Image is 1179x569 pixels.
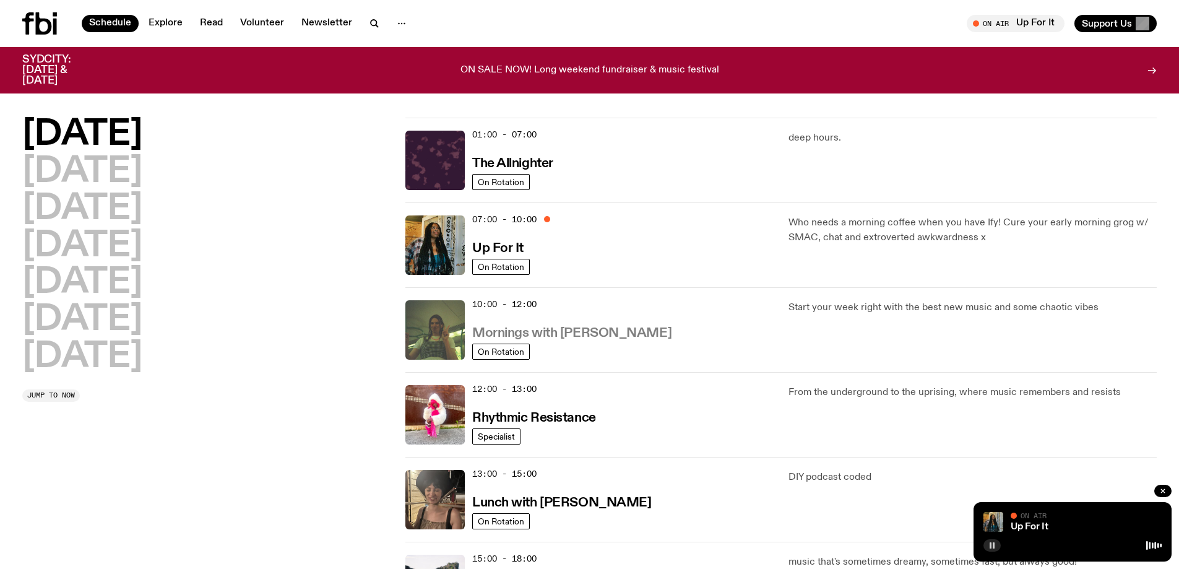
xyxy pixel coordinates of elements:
a: Schedule [82,15,139,32]
a: The Allnighter [472,155,553,170]
a: Newsletter [294,15,360,32]
p: From the underground to the uprising, where music remembers and resists [788,385,1157,400]
img: Attu crouches on gravel in front of a brown wall. They are wearing a white fur coat with a hood, ... [405,385,465,445]
span: Support Us [1082,18,1132,29]
h3: Mornings with [PERSON_NAME] [472,327,672,340]
span: On Rotation [478,262,524,271]
a: Lunch with [PERSON_NAME] [472,494,651,510]
span: 10:00 - 12:00 [472,298,537,310]
h3: Rhythmic Resistance [472,412,596,425]
img: Ify - a Brown Skin girl with black braided twists, looking up to the side with her tongue stickin... [983,512,1003,532]
button: [DATE] [22,118,142,152]
a: On Rotation [472,513,530,529]
button: [DATE] [22,229,142,264]
a: Read [192,15,230,32]
button: On AirUp For It [967,15,1065,32]
p: ON SALE NOW! Long weekend fundraiser & music festival [460,65,719,76]
span: On Rotation [478,177,524,186]
a: Mornings with [PERSON_NAME] [472,324,672,340]
p: deep hours. [788,131,1157,146]
span: 13:00 - 15:00 [472,468,537,480]
p: DIY podcast coded [788,470,1157,485]
button: [DATE] [22,192,142,227]
span: On Rotation [478,347,524,356]
button: [DATE] [22,266,142,300]
h3: Up For It [472,242,524,255]
p: Start your week right with the best new music and some chaotic vibes [788,300,1157,315]
button: [DATE] [22,303,142,337]
a: Specialist [472,428,520,445]
a: Volunteer [233,15,292,32]
h3: Lunch with [PERSON_NAME] [472,497,651,510]
p: Who needs a morning coffee when you have Ify! Cure your early morning grog w/ SMAC, chat and extr... [788,215,1157,245]
button: [DATE] [22,155,142,189]
button: Support Us [1074,15,1157,32]
span: Jump to now [27,392,75,399]
span: Specialist [478,432,515,441]
span: 12:00 - 13:00 [472,383,537,395]
h3: SYDCITY: [DATE] & [DATE] [22,54,101,86]
img: Ify - a Brown Skin girl with black braided twists, looking up to the side with her tongue stickin... [405,215,465,275]
span: 01:00 - 07:00 [472,129,537,141]
span: On Air [1021,511,1047,519]
button: [DATE] [22,340,142,375]
a: Up For It [472,240,524,255]
span: On Rotation [478,516,524,526]
img: Jim Kretschmer in a really cute outfit with cute braids, standing on a train holding up a peace s... [405,300,465,360]
a: Explore [141,15,190,32]
span: 07:00 - 10:00 [472,214,537,225]
span: 15:00 - 18:00 [472,553,537,565]
h3: The Allnighter [472,157,553,170]
a: On Rotation [472,259,530,275]
a: Up For It [1011,522,1048,532]
a: Rhythmic Resistance [472,409,596,425]
a: On Rotation [472,344,530,360]
button: Jump to now [22,389,80,402]
a: On Rotation [472,174,530,190]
